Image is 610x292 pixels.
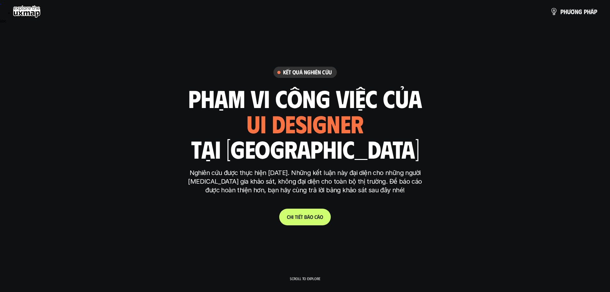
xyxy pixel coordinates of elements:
[578,8,582,15] span: g
[279,209,331,225] a: Chitiếtbáocáo
[301,214,303,220] span: t
[550,5,597,18] a: phươngpháp
[185,169,425,195] p: Nghiên cứu được thực hiện [DATE]. Những kết luận này đại diện cho những người [MEDICAL_DATA] gia ...
[287,214,289,220] span: C
[594,8,597,15] span: p
[587,8,590,15] span: h
[317,214,320,220] span: á
[320,214,323,220] span: o
[314,214,317,220] span: c
[567,8,571,15] span: ư
[289,214,292,220] span: h
[564,8,567,15] span: h
[560,8,564,15] span: p
[188,85,422,112] h1: phạm vi công việc của
[292,214,294,220] span: i
[575,8,578,15] span: n
[304,214,307,220] span: b
[307,214,310,220] span: á
[191,135,419,162] h1: tại [GEOGRAPHIC_DATA]
[310,214,313,220] span: o
[297,214,298,220] span: i
[283,69,332,76] h6: Kết quả nghiên cứu
[590,8,594,15] span: á
[571,8,575,15] span: ơ
[298,214,301,220] span: ế
[290,276,320,281] p: Scroll to explore
[584,8,587,15] span: p
[295,214,297,220] span: t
